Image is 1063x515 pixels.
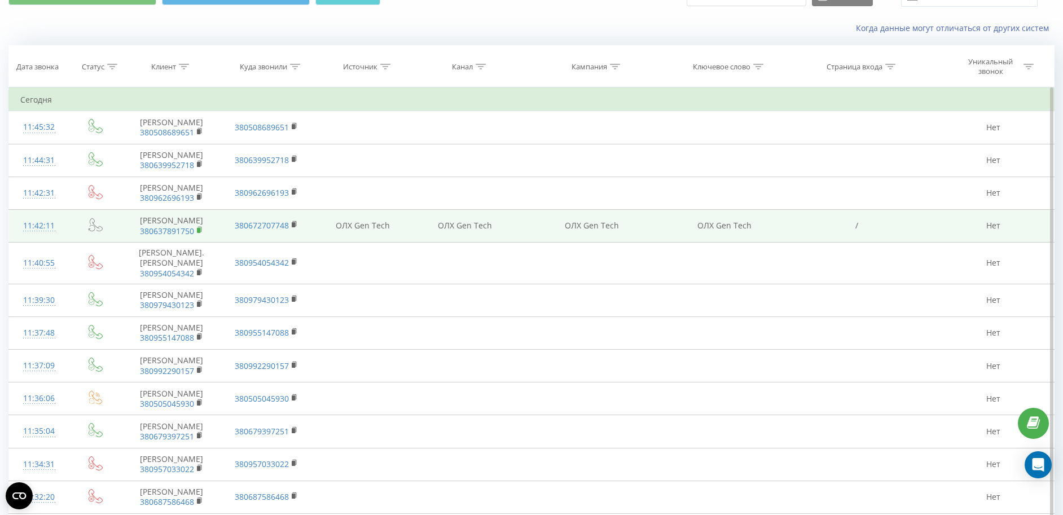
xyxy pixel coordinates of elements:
[140,366,194,376] a: 380992290157
[20,420,58,442] div: 11:35:04
[933,481,1054,513] td: Нет
[140,431,194,442] a: 380679397251
[9,89,1055,111] td: Сегодня
[140,226,194,236] a: 380637891750
[140,332,194,343] a: 380955147088
[20,182,58,204] div: 11:42:31
[343,62,377,72] div: Источник
[933,243,1054,284] td: Нет
[452,62,473,72] div: Канал
[933,209,1054,242] td: Нет
[235,327,289,338] a: 380955147088
[311,209,414,242] td: ОЛХ Gen Tech
[235,220,289,231] a: 380672707748
[82,62,104,72] div: Статус
[140,160,194,170] a: 380639952718
[140,398,194,409] a: 380505045930
[933,316,1054,349] td: Нет
[235,155,289,165] a: 380639952718
[122,350,221,382] td: [PERSON_NAME]
[20,486,58,508] div: 11:32:20
[122,448,221,481] td: [PERSON_NAME]
[827,62,882,72] div: Страница входа
[933,111,1054,144] td: Нет
[6,482,33,509] button: Open CMP widget
[122,177,221,209] td: [PERSON_NAME]
[933,144,1054,177] td: Нет
[933,448,1054,481] td: Нет
[151,62,176,72] div: Клиент
[235,187,289,198] a: 380962696193
[572,62,607,72] div: Кампания
[933,382,1054,415] td: Нет
[781,209,933,242] td: /
[240,62,287,72] div: Куда звонили
[16,62,59,72] div: Дата звонка
[140,496,194,507] a: 380687586468
[140,300,194,310] a: 380979430123
[235,393,289,404] a: 380505045930
[122,144,221,177] td: [PERSON_NAME]
[235,122,289,133] a: 380508689651
[122,481,221,513] td: [PERSON_NAME]
[122,415,221,448] td: [PERSON_NAME]
[20,116,58,138] div: 11:45:32
[122,284,221,316] td: [PERSON_NAME]
[516,209,667,242] td: ОЛХ Gen Tech
[933,284,1054,316] td: Нет
[20,289,58,311] div: 11:39:30
[235,491,289,502] a: 380687586468
[235,426,289,437] a: 380679397251
[122,316,221,349] td: ⁨[PERSON_NAME]⁩
[140,192,194,203] a: 380962696193
[20,388,58,410] div: 11:36:06
[693,62,750,72] div: Ключевое слово
[235,294,289,305] a: 380979430123
[235,459,289,469] a: 380957033022
[20,215,58,237] div: 11:42:11
[933,177,1054,209] td: Нет
[20,322,58,344] div: 11:37:48
[933,415,1054,448] td: Нет
[667,209,781,242] td: ОЛХ Gen Tech
[140,268,194,279] a: 380954054342
[122,382,221,415] td: [PERSON_NAME]
[140,127,194,138] a: 380508689651
[20,252,58,274] div: 11:40:55
[960,57,1021,76] div: Уникальный звонок
[122,243,221,284] td: [PERSON_NAME].[PERSON_NAME]
[122,209,221,242] td: [PERSON_NAME]
[140,464,194,474] a: 380957033022
[933,350,1054,382] td: Нет
[20,355,58,377] div: 11:37:09
[235,360,289,371] a: 380992290157
[122,111,221,144] td: [PERSON_NAME]
[856,23,1055,33] a: Когда данные могут отличаться от других систем
[414,209,516,242] td: ОЛХ Gen Tech
[20,454,58,476] div: 11:34:31
[1025,451,1052,478] div: Open Intercom Messenger
[235,257,289,268] a: 380954054342
[20,149,58,171] div: 11:44:31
